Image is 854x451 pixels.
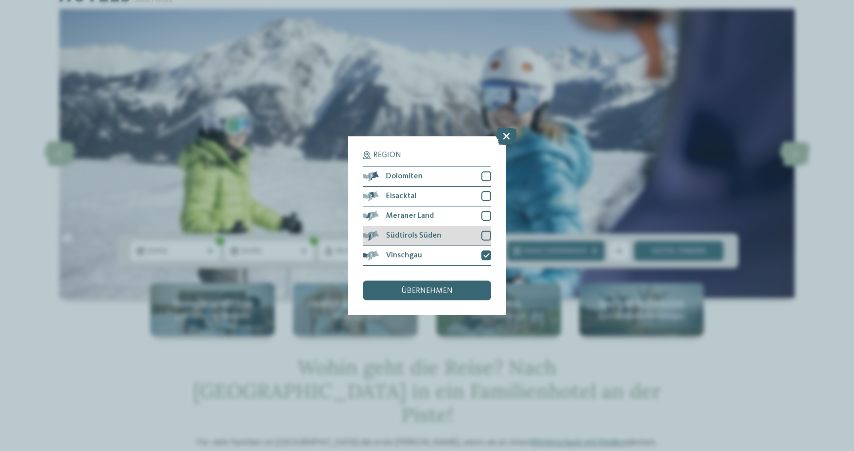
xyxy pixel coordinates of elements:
[386,251,422,259] span: Vinschgau
[386,172,423,180] span: Dolomiten
[386,192,417,200] span: Eisacktal
[401,287,453,295] span: übernehmen
[386,212,434,220] span: Meraner Land
[386,232,441,240] span: Südtirols Süden
[373,151,401,159] span: Region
